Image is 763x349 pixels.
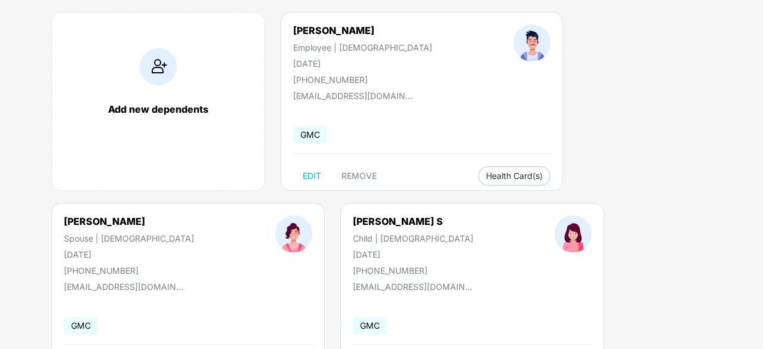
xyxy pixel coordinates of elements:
div: Spouse | [DEMOGRAPHIC_DATA] [64,233,194,243]
div: [DATE] [64,249,194,260]
div: [PHONE_NUMBER] [353,265,473,276]
div: [PHONE_NUMBER] [64,265,194,276]
span: GMC [293,126,327,143]
span: Health Card(s) [486,173,543,179]
span: GMC [353,317,387,334]
div: Child | [DEMOGRAPHIC_DATA] [353,233,473,243]
span: REMOVE [341,171,377,181]
span: EDIT [303,171,321,181]
div: [PERSON_NAME] S [353,215,473,227]
div: [PHONE_NUMBER] [293,75,432,85]
div: Employee | [DEMOGRAPHIC_DATA] [293,42,432,52]
div: Add new dependents [64,103,253,115]
button: EDIT [293,166,331,186]
div: [PERSON_NAME] [293,24,432,36]
div: [EMAIL_ADDRESS][DOMAIN_NAME] [64,282,183,292]
div: [EMAIL_ADDRESS][DOMAIN_NAME] [293,91,413,101]
img: addIcon [140,48,177,85]
img: profileImage [555,215,592,252]
img: profileImage [513,24,550,61]
img: profileImage [275,215,312,252]
button: REMOVE [332,166,386,186]
div: [DATE] [353,249,473,260]
div: [PERSON_NAME] [64,215,194,227]
div: [DATE] [293,58,432,69]
span: GMC [64,317,98,334]
button: Health Card(s) [478,166,550,186]
div: [EMAIL_ADDRESS][DOMAIN_NAME] [353,282,472,292]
